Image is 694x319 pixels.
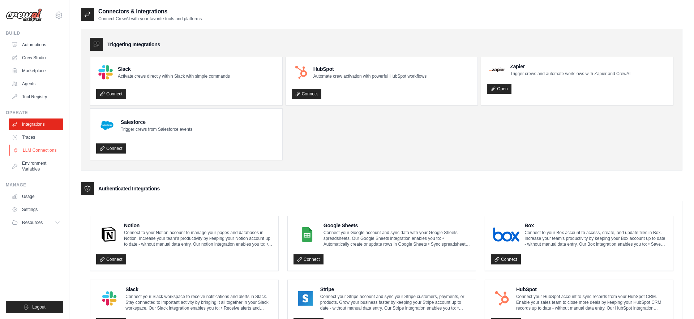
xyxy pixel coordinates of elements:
span: Resources [22,220,43,225]
a: Open [487,84,511,94]
p: Connect to your Box account to access, create, and update files in Box. Increase your team’s prod... [524,230,667,247]
a: Automations [9,39,63,51]
div: Build [6,30,63,36]
div: Manage [6,182,63,188]
img: HubSpot Logo [294,65,308,79]
a: Connect [491,254,521,264]
a: Marketplace [9,65,63,77]
h2: Connectors & Integrations [98,7,202,16]
p: Activate crews directly within Slack with simple commands [118,73,230,79]
span: Logout [32,304,46,310]
a: LLM Connections [9,145,64,156]
img: Google Sheets Logo [296,227,318,242]
p: Connect your Stripe account and sync your Stripe customers, payments, or products. Grow your busi... [320,294,470,311]
p: Trigger crews and automate workflows with Zapier and CrewAI [510,71,630,77]
p: Connect CrewAI with your favorite tools and platforms [98,16,202,22]
img: Salesforce Logo [98,117,116,134]
img: Slack Logo [98,65,113,79]
a: Connect [96,254,126,264]
img: Slack Logo [98,291,120,306]
img: Logo [6,8,42,22]
p: Connect to your Notion account to manage your pages and databases in Notion. Increase your team’s... [124,230,273,247]
button: Resources [9,217,63,228]
a: Connect [294,254,324,264]
a: Connect [96,89,126,99]
h4: HubSpot [516,286,667,293]
div: Operate [6,110,63,116]
a: Usage [9,191,63,202]
img: Stripe Logo [296,291,315,306]
img: Notion Logo [98,227,119,242]
h4: Box [524,222,667,229]
a: Connect [292,89,322,99]
a: Settings [9,204,63,215]
img: Zapier Logo [489,68,505,72]
a: Environment Variables [9,158,63,175]
img: HubSpot Logo [493,291,511,306]
p: Automate crew activation with powerful HubSpot workflows [313,73,427,79]
h3: Authenticated Integrations [98,185,160,192]
h4: Stripe [320,286,470,293]
button: Logout [6,301,63,313]
h3: Triggering Integrations [107,41,160,48]
h4: Slack [118,65,230,73]
p: Connect your Google account and sync data with your Google Sheets spreadsheets. Our Google Sheets... [324,230,470,247]
img: Box Logo [493,227,519,242]
h4: Slack [125,286,273,293]
a: Agents [9,78,63,90]
a: Connect [96,143,126,154]
p: Trigger crews from Salesforce events [121,126,192,132]
h4: Google Sheets [324,222,470,229]
a: Crew Studio [9,52,63,64]
a: Tool Registry [9,91,63,103]
p: Connect your Slack workspace to receive notifications and alerts in Slack. Stay connected to impo... [125,294,273,311]
h4: Salesforce [121,118,192,126]
h4: Notion [124,222,273,229]
h4: HubSpot [313,65,427,73]
h4: Zapier [510,63,630,70]
a: Integrations [9,118,63,130]
a: Traces [9,132,63,143]
p: Connect your HubSpot account to sync records from your HubSpot CRM. Enable your sales team to clo... [516,294,667,311]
